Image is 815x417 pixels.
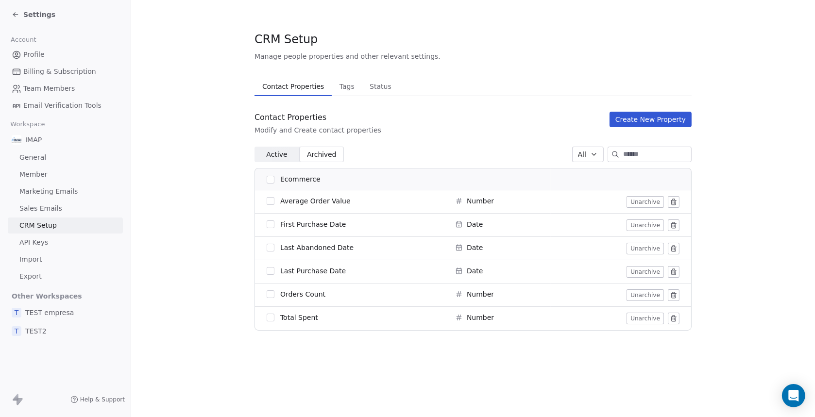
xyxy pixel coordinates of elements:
[12,326,21,336] span: T
[23,50,45,60] span: Profile
[280,289,325,299] span: Orders Count
[8,98,123,114] a: Email Verification Tools
[23,100,102,111] span: Email Verification Tools
[12,135,21,145] img: IMAP_Logo_ok.jpg
[8,183,123,200] a: Marketing Emails
[19,237,48,248] span: API Keys
[6,117,49,132] span: Workspace
[8,251,123,267] a: Import
[8,47,123,63] a: Profile
[23,83,75,94] span: Team Members
[12,308,21,317] span: T
[8,234,123,250] a: API Keys
[19,254,42,265] span: Import
[467,196,494,206] span: Number
[255,112,381,123] div: Contact Properties
[467,266,483,276] span: Date
[25,326,47,336] span: TEST2
[467,313,494,322] span: Number
[627,243,664,254] button: Unarchive
[23,67,96,77] span: Billing & Subscription
[8,217,123,234] a: CRM Setup
[255,32,318,47] span: CRM Setup
[19,152,46,163] span: General
[266,150,287,160] span: Active
[610,112,692,127] button: Create New Property
[8,167,123,183] a: Member
[467,289,494,299] span: Number
[8,150,123,166] a: General
[6,33,40,47] span: Account
[255,125,381,135] div: Modify and Create contact properties
[19,220,57,231] span: CRM Setup
[80,396,125,403] span: Help & Support
[782,384,805,407] div: Open Intercom Messenger
[280,313,318,322] span: Total Spent
[19,169,48,180] span: Member
[12,10,55,19] a: Settings
[25,135,42,145] span: IMAP
[8,288,86,304] span: Other Workspaces
[627,219,664,231] button: Unarchive
[467,243,483,252] span: Date
[258,80,328,93] span: Contact Properties
[627,313,664,324] button: Unarchive
[19,203,62,214] span: Sales Emails
[280,243,354,252] span: Last Abandoned Date
[19,271,42,282] span: Export
[70,396,125,403] a: Help & Support
[8,200,123,217] a: Sales Emails
[627,196,664,208] button: Unarchive
[627,266,664,278] button: Unarchive
[578,150,586,160] span: All
[23,10,55,19] span: Settings
[25,308,74,317] span: TEST empresa
[280,266,346,276] span: Last Purchase Date
[255,51,441,61] span: Manage people properties and other relevant settings.
[8,81,123,97] a: Team Members
[280,174,321,184] span: Ecommerce
[280,219,346,229] span: First Purchase Date
[336,80,358,93] span: Tags
[19,186,78,197] span: Marketing Emails
[467,219,483,229] span: Date
[280,196,351,206] span: Average Order Value
[627,289,664,301] button: Unarchive
[366,80,395,93] span: Status
[8,268,123,284] a: Export
[8,64,123,80] a: Billing & Subscription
